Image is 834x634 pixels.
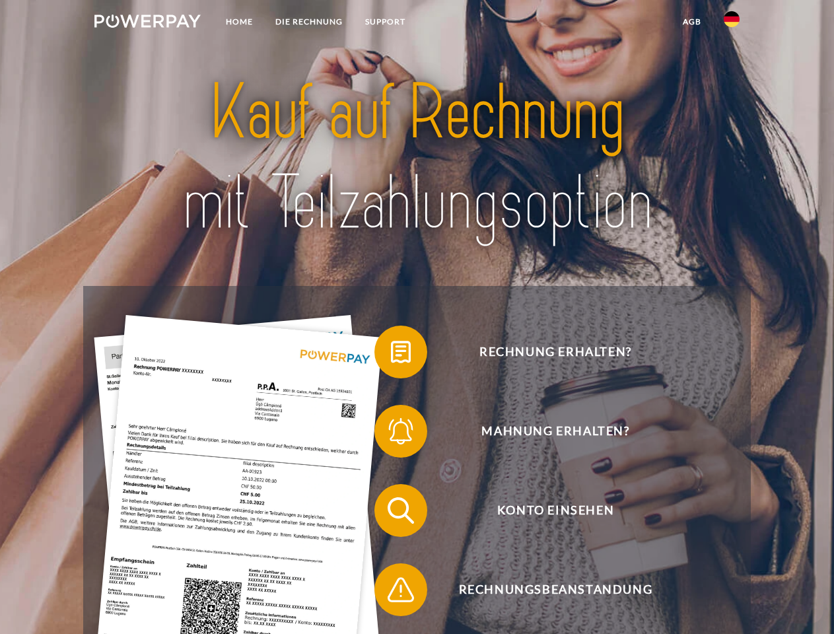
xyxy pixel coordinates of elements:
img: qb_bell.svg [384,415,417,448]
span: Konto einsehen [394,484,717,537]
img: qb_bill.svg [384,335,417,369]
a: SUPPORT [354,10,417,34]
button: Mahnung erhalten? [374,405,718,458]
iframe: Schaltfläche zum Öffnen des Messaging-Fensters [781,581,823,623]
button: Rechnungsbeanstandung [374,563,718,616]
img: title-powerpay_de.svg [126,63,708,253]
a: Home [215,10,264,34]
button: Konto einsehen [374,484,718,537]
img: qb_search.svg [384,494,417,527]
img: de [724,11,740,27]
span: Mahnung erhalten? [394,405,717,458]
button: Rechnung erhalten? [374,326,718,378]
span: Rechnungsbeanstandung [394,563,717,616]
span: Rechnung erhalten? [394,326,717,378]
img: qb_warning.svg [384,573,417,606]
a: agb [672,10,712,34]
img: logo-powerpay-white.svg [94,15,201,28]
a: DIE RECHNUNG [264,10,354,34]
